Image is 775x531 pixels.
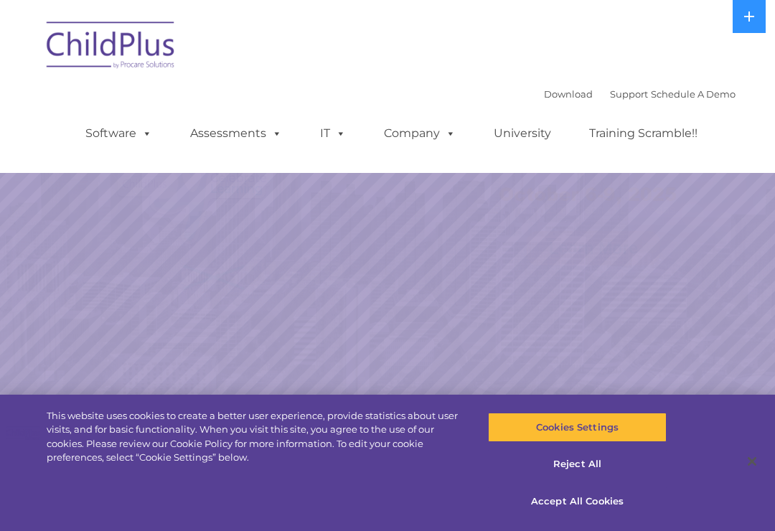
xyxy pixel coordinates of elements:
[488,487,666,517] button: Accept All Cookies
[544,88,593,100] a: Download
[479,119,565,148] a: University
[544,88,736,100] font: |
[370,119,470,148] a: Company
[527,231,660,265] a: Learn More
[610,88,648,100] a: Support
[47,409,465,465] div: This website uses cookies to create a better user experience, provide statistics about user visit...
[736,446,768,477] button: Close
[176,119,296,148] a: Assessments
[488,413,666,443] button: Cookies Settings
[39,11,183,83] img: ChildPlus by Procare Solutions
[575,119,712,148] a: Training Scramble!!
[488,450,666,480] button: Reject All
[651,88,736,100] a: Schedule A Demo
[71,119,166,148] a: Software
[306,119,360,148] a: IT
